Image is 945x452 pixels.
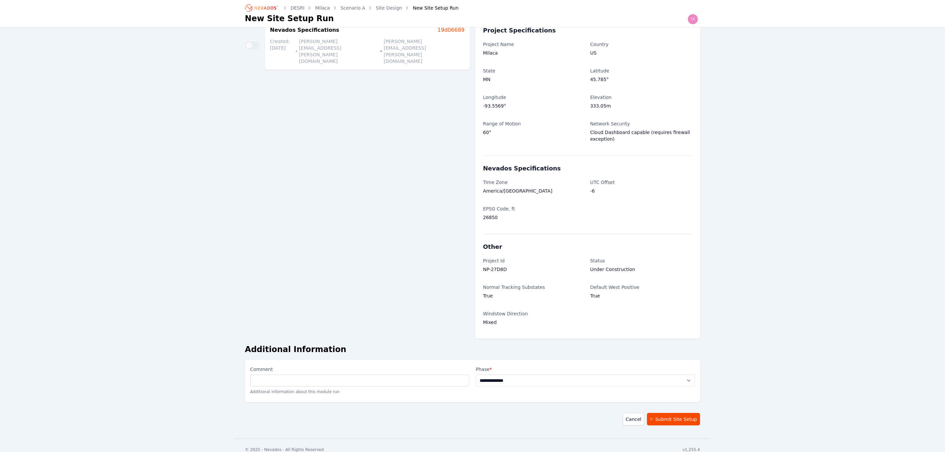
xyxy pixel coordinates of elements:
[483,103,585,109] p: -93.5569°
[483,310,585,318] label: Windstow Direction
[483,266,585,273] p: NP-27D8D
[590,50,692,56] p: US
[483,293,585,299] p: True
[291,5,305,11] a: DESRI
[590,93,692,101] label: Elevation
[483,129,585,136] p: 60°
[376,5,402,11] a: Site Design
[590,266,692,273] p: Under Construction
[590,120,692,128] label: Network Security
[483,26,692,35] h3: Project Specifications
[590,103,692,109] p: 333.05m
[483,283,585,291] label: Normal Tracking Substates
[483,120,585,128] label: Range of Motion
[483,164,692,173] h3: Nevados Specifications
[590,40,692,48] label: Country
[245,344,700,355] h2: Additional Information
[590,178,692,186] label: UTC Offset
[245,3,459,13] nav: Breadcrumb
[483,67,585,75] label: State
[483,214,585,221] p: 26850
[245,13,334,24] h1: New Site Setup Run
[250,365,469,375] label: Comment
[483,76,585,83] p: MN
[404,5,458,11] div: New Site Setup Run
[647,413,700,426] button: Submit Site Setup
[483,40,585,48] label: Project Name
[476,365,695,373] label: Phase
[483,50,585,56] p: Milaca
[590,67,692,75] label: Latitude
[270,38,290,65] p: Created: [DATE]
[380,38,459,65] p: [PERSON_NAME][EMAIL_ADDRESS][PERSON_NAME][DOMAIN_NAME]
[483,257,585,265] label: Project Id
[483,242,692,251] h3: Other
[590,76,692,83] p: 45.785°
[270,26,339,34] h3: Nevados Specifications
[315,5,330,11] a: Milaca
[483,93,585,101] label: Longitude
[688,14,698,24] img: Ted Elliott
[341,5,365,11] a: Scenario A
[590,293,692,299] p: True
[483,188,585,194] p: America/[GEOGRAPHIC_DATA]
[590,257,692,265] label: Status
[483,178,585,186] label: Time Zone
[590,283,692,291] label: Default West Positive
[483,205,585,213] label: EPSG Code, ft
[483,319,585,326] p: Mixed
[590,129,692,142] p: Cloud Dashboard capable (requires firewall exception)
[590,188,692,194] p: -6
[295,38,375,65] p: [PERSON_NAME][EMAIL_ADDRESS][PERSON_NAME][DOMAIN_NAME]
[250,386,469,397] p: Additional information about this module run
[438,26,464,34] a: 19d06689
[623,413,644,426] a: Cancel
